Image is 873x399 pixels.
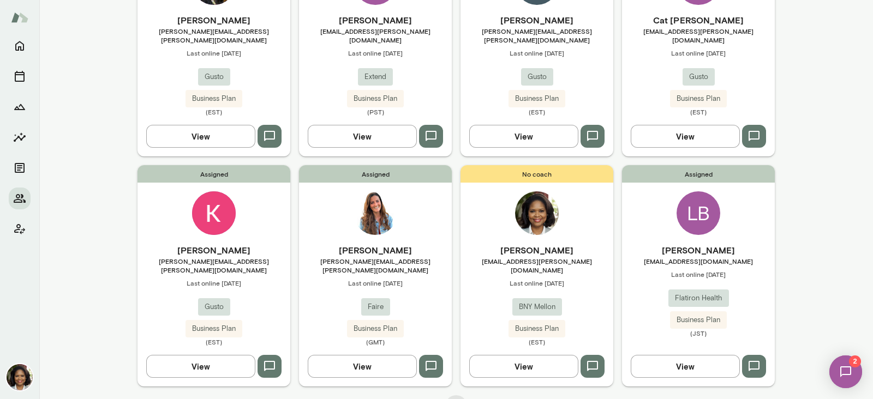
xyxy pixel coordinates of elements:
button: View [146,355,255,378]
span: Last online [DATE] [137,49,290,57]
h6: Cat [PERSON_NAME] [622,14,775,27]
button: Growth Plan [9,96,31,118]
button: View [631,355,740,378]
span: Last online [DATE] [299,279,452,287]
span: Extend [358,71,393,82]
span: Last online [DATE] [622,49,775,57]
span: Assigned [622,165,775,183]
div: LB [677,191,720,235]
span: [PERSON_NAME][EMAIL_ADDRESS][PERSON_NAME][DOMAIN_NAME] [461,27,613,44]
button: View [469,125,578,148]
button: View [308,125,417,148]
span: (EST) [461,107,613,116]
span: Gusto [198,301,230,312]
h6: [PERSON_NAME] [461,14,613,27]
button: Members [9,188,31,209]
span: [EMAIL_ADDRESS][PERSON_NAME][DOMAIN_NAME] [299,27,452,44]
button: View [631,125,740,148]
span: (EST) [137,337,290,346]
button: View [308,355,417,378]
h6: [PERSON_NAME] [299,14,452,27]
img: Ana Seoane [354,191,397,235]
button: Sessions [9,65,31,87]
button: Documents [9,157,31,179]
span: (EST) [461,337,613,346]
span: Flatiron Health [668,293,729,304]
span: (JST) [622,329,775,337]
button: Home [9,35,31,57]
span: (EST) [137,107,290,116]
h6: [PERSON_NAME] [137,14,290,27]
span: Business Plan [670,315,727,325]
span: [PERSON_NAME][EMAIL_ADDRESS][PERSON_NAME][DOMAIN_NAME] [299,257,452,274]
span: Faire [361,301,390,312]
span: BNY Mellon [512,301,562,312]
span: [EMAIL_ADDRESS][PERSON_NAME][DOMAIN_NAME] [622,27,775,44]
button: Insights [9,126,31,148]
span: No coach [461,165,613,183]
img: Mento [11,7,28,28]
h6: [PERSON_NAME] [461,244,613,257]
span: Assigned [137,165,290,183]
span: (EST) [622,107,775,116]
span: Last online [DATE] [461,279,613,287]
span: Business Plan [670,93,727,104]
span: Last online [DATE] [137,279,290,287]
span: Assigned [299,165,452,183]
span: [PERSON_NAME][EMAIL_ADDRESS][PERSON_NAME][DOMAIN_NAME] [137,27,290,44]
span: (GMT) [299,337,452,346]
span: Last online [DATE] [622,270,775,279]
span: [PERSON_NAME][EMAIL_ADDRESS][PERSON_NAME][DOMAIN_NAME] [137,257,290,274]
span: [EMAIL_ADDRESS][PERSON_NAME][DOMAIN_NAME] [461,257,613,274]
span: Last online [DATE] [299,49,452,57]
span: Last online [DATE] [461,49,613,57]
button: View [146,125,255,148]
button: View [469,355,578,378]
span: Business Plan [347,323,404,334]
h6: [PERSON_NAME] [299,244,452,257]
span: Business Plan [509,323,565,334]
img: Cheryl Mills [7,364,33,390]
span: Business Plan [186,93,242,104]
span: Business Plan [186,323,242,334]
span: [EMAIL_ADDRESS][DOMAIN_NAME] [622,257,775,265]
span: Business Plan [509,93,565,104]
span: Gusto [198,71,230,82]
h6: [PERSON_NAME] [622,244,775,257]
span: Gusto [521,71,553,82]
span: Business Plan [347,93,404,104]
h6: [PERSON_NAME] [137,244,290,257]
img: Cheryl Mills [515,191,559,235]
span: (PST) [299,107,452,116]
img: Kristen Offringa [192,191,236,235]
button: Client app [9,218,31,240]
span: Gusto [683,71,715,82]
